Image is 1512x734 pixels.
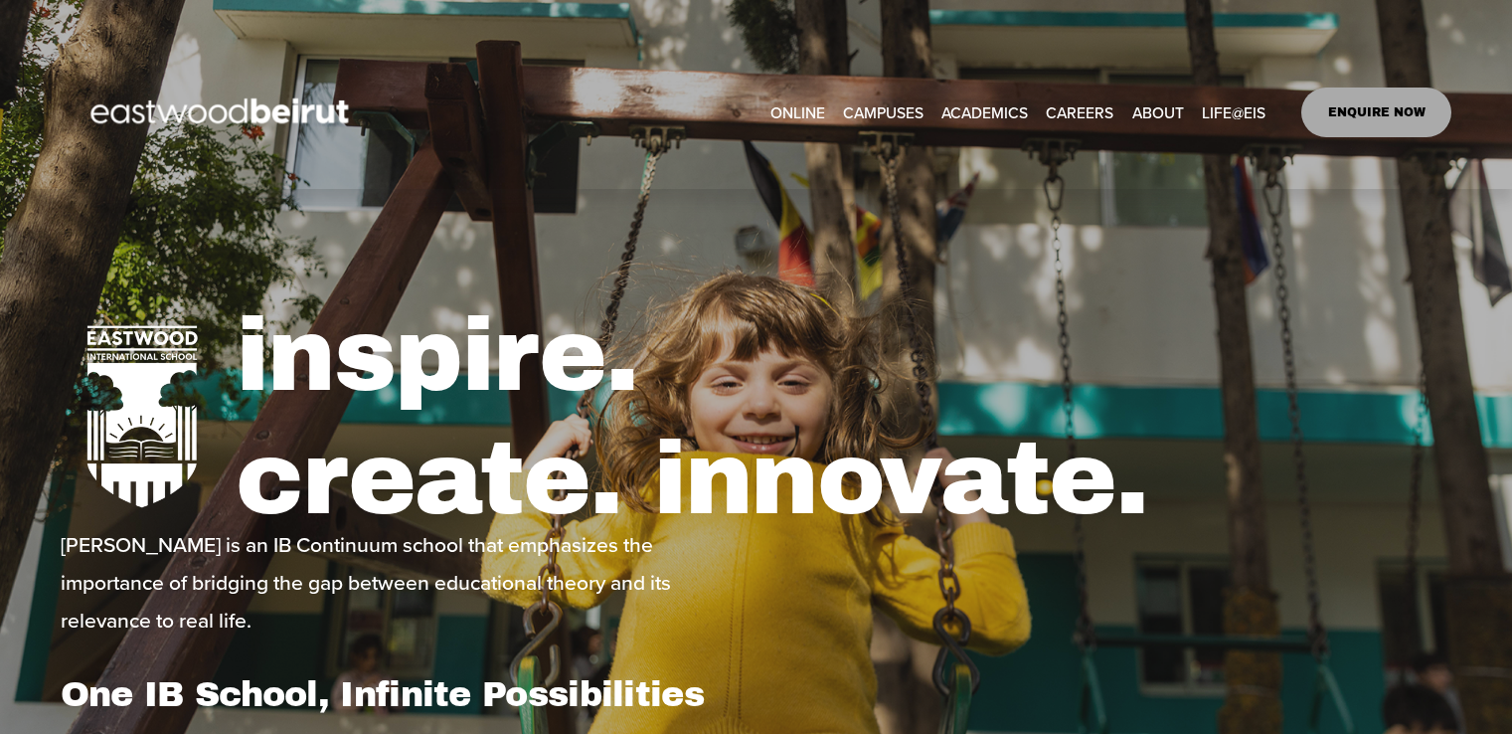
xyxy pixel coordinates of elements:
[61,673,751,715] h1: One IB School, Infinite Possibilities
[941,96,1028,127] a: folder dropdown
[61,62,385,163] img: EastwoodIS Global Site
[61,525,751,639] p: [PERSON_NAME] is an IB Continuum school that emphasizes the importance of bridging the gap betwee...
[1046,96,1113,127] a: CAREERS
[236,294,1451,541] h1: inspire. create. innovate.
[1301,88,1451,137] a: ENQUIRE NOW
[1132,98,1184,126] span: ABOUT
[1202,98,1265,126] span: LIFE@EIS
[843,98,924,126] span: CAMPUSES
[941,98,1028,126] span: ACADEMICS
[1132,96,1184,127] a: folder dropdown
[1202,96,1265,127] a: folder dropdown
[843,96,924,127] a: folder dropdown
[770,96,825,127] a: ONLINE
